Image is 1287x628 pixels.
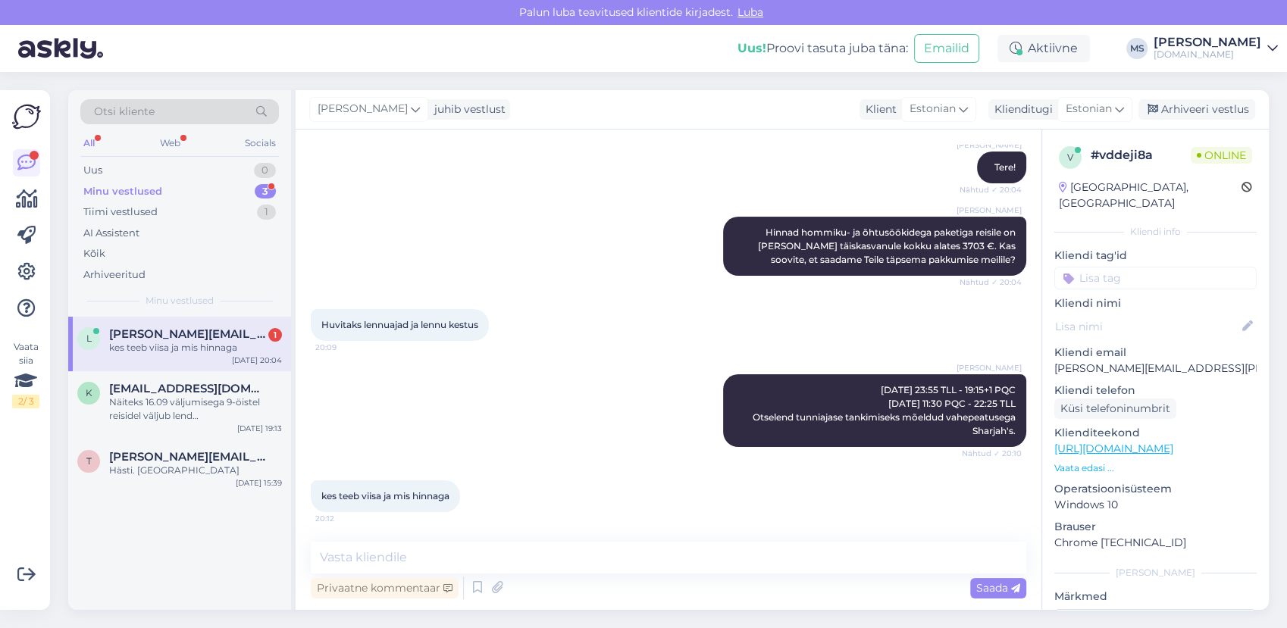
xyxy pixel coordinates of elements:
[1154,36,1261,48] div: [PERSON_NAME]
[860,102,897,117] div: Klient
[109,395,282,423] div: Näiteks 16.09 väljumisega 9-öistel reisidel väljub lend [GEOGRAPHIC_DATA] 16:20 ja tagasilend Her...
[957,139,1022,151] span: [PERSON_NAME]
[315,342,372,353] span: 20:09
[962,448,1022,459] span: Nähtud ✓ 20:10
[12,340,39,408] div: Vaata siia
[86,455,92,467] span: t
[86,387,92,398] span: k
[237,423,282,434] div: [DATE] 19:13
[737,39,908,58] div: Proovi tasuta juba täna:
[733,5,768,19] span: Luba
[268,328,282,342] div: 1
[83,205,158,220] div: Tiimi vestlused
[255,184,276,199] div: 3
[1054,497,1257,513] p: Windows 10
[12,395,39,408] div: 2 / 3
[1055,318,1239,335] input: Lisa nimi
[236,477,282,489] div: [DATE] 15:39
[957,362,1022,373] span: [PERSON_NAME]
[976,581,1020,595] span: Saada
[1054,442,1173,455] a: [URL][DOMAIN_NAME]
[83,184,162,199] div: Minu vestlused
[1054,461,1257,475] p: Vaata edasi ...
[1054,361,1257,376] p: [PERSON_NAME][EMAIL_ADDRESS][PERSON_NAME][DOMAIN_NAME]
[753,384,1018,436] span: [DATE] 23:55 TLL - 19:15+1 PQC [DATE] 11:30 PQC - 22:25 TLL Otselend tunniajase tankimiseks mõeld...
[109,327,267,341] span: lauri.laas@meliva.ee
[914,34,979,63] button: Emailid
[1054,225,1257,239] div: Kliendi info
[311,578,459,598] div: Privaatne kommentaar
[1126,38,1148,59] div: MS
[1054,589,1257,605] p: Märkmed
[83,163,102,178] div: Uus
[83,246,105,261] div: Kõik
[1154,48,1261,61] div: [DOMAIN_NAME]
[1066,101,1112,117] span: Estonian
[12,102,41,131] img: Askly Logo
[232,355,282,366] div: [DATE] 20:04
[1054,248,1257,264] p: Kliendi tag'id
[910,101,956,117] span: Estonian
[94,104,155,120] span: Otsi kliente
[109,341,282,355] div: kes teeb viisa ja mis hinnaga
[428,102,506,117] div: juhib vestlust
[1054,425,1257,441] p: Klienditeekond
[1067,152,1073,163] span: v
[80,133,98,153] div: All
[737,41,766,55] b: Uus!
[960,184,1022,195] span: Nähtud ✓ 20:04
[997,35,1090,62] div: Aktiivne
[1054,383,1257,398] p: Kliendi telefon
[83,226,139,241] div: AI Assistent
[109,450,267,464] span: taimi.lilloja@gmail.com
[960,277,1022,288] span: Nähtud ✓ 20:04
[957,205,1022,216] span: [PERSON_NAME]
[1054,566,1257,580] div: [PERSON_NAME]
[1138,99,1255,120] div: Arhiveeri vestlus
[86,333,92,344] span: l
[758,227,1018,265] span: Hinnad hommiku- ja õhtusöökidega paketiga reisile on [PERSON_NAME] täiskasvanule kokku alates 370...
[1054,267,1257,289] input: Lisa tag
[109,464,282,477] div: Hästi. [GEOGRAPHIC_DATA]
[1054,398,1176,419] div: Küsi telefoninumbrit
[321,490,449,501] span: kes teeb viisa ja mis hinnaga
[109,382,267,395] span: karmenpiip@gmail.com
[988,102,1053,117] div: Klienditugi
[994,161,1016,173] span: Tere!
[1054,345,1257,361] p: Kliendi email
[146,294,214,308] span: Minu vestlused
[1154,36,1278,61] a: [PERSON_NAME][DOMAIN_NAME]
[1054,535,1257,551] p: Chrome [TECHNICAL_ID]
[1091,146,1191,164] div: # vddeji8a
[315,513,372,524] span: 20:12
[1054,481,1257,497] p: Operatsioonisüsteem
[254,163,276,178] div: 0
[242,133,279,153] div: Socials
[1191,147,1252,164] span: Online
[318,101,408,117] span: [PERSON_NAME]
[321,319,478,330] span: Huvitaks lennuajad ja lennu kestus
[157,133,183,153] div: Web
[1054,519,1257,535] p: Brauser
[257,205,276,220] div: 1
[1059,180,1242,211] div: [GEOGRAPHIC_DATA], [GEOGRAPHIC_DATA]
[83,267,146,283] div: Arhiveeritud
[1054,295,1257,311] p: Kliendi nimi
